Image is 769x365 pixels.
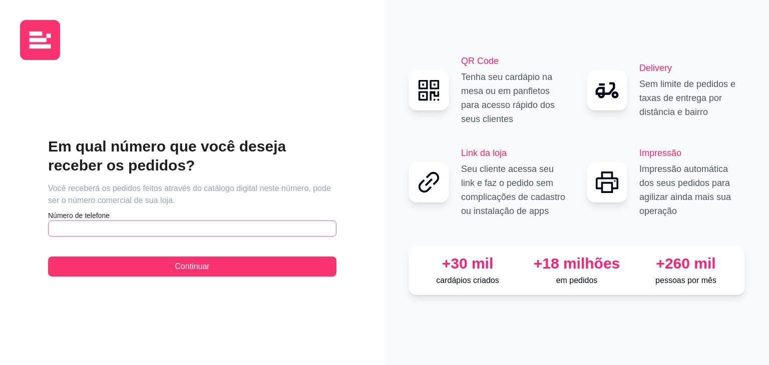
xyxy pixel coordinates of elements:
article: Número de telefone [48,210,336,220]
h2: QR Code [461,54,567,68]
button: Continuar [48,256,336,276]
span: Continuar [175,260,209,272]
div: +30 mil [417,254,518,272]
p: Tenha seu cardápio na mesa ou em panfletos para acesso rápido dos seus clientes [461,70,567,126]
p: pessoas por mês [635,274,736,286]
h2: Em qual número que você deseja receber os pedidos? [48,137,336,175]
p: Seu cliente acessa seu link e faz o pedido sem complicações de cadastro ou instalação de apps [461,162,567,218]
p: Impressão automática dos seus pedidos para agilizar ainda mais sua operação [639,162,745,218]
p: Sem limite de pedidos e taxas de entrega por distância e bairro [639,77,745,119]
h2: Delivery [639,61,745,75]
div: +260 mil [635,254,736,272]
div: +18 milhões [526,254,627,272]
h2: Impressão [639,146,745,160]
img: logo [20,20,60,60]
p: em pedidos [526,274,627,286]
article: Você receberá os pedidos feitos através do catálogo digital neste número, pode ser o número comer... [48,182,336,206]
p: cardápios criados [417,274,518,286]
h2: Link da loja [461,146,567,160]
